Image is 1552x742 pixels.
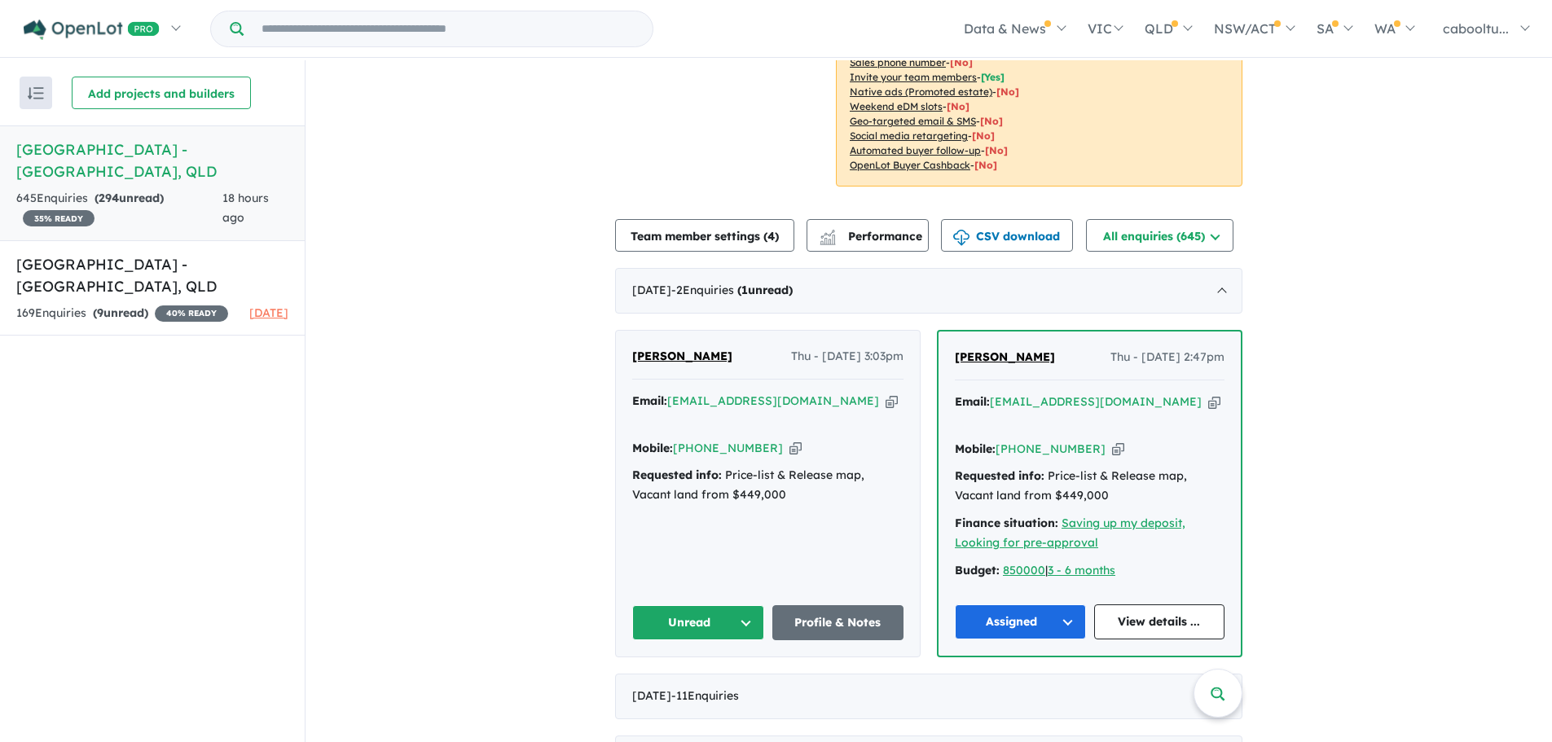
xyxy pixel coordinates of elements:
span: [DATE] [249,305,288,320]
strong: ( unread) [737,283,793,297]
span: - 11 Enquir ies [671,688,739,703]
span: Performance [822,229,922,244]
div: [DATE] [615,268,1242,314]
img: bar-chart.svg [820,235,836,245]
button: Copy [1112,441,1124,458]
a: [EMAIL_ADDRESS][DOMAIN_NAME] [990,394,1202,409]
u: Automated buyer follow-up [850,144,981,156]
a: [PHONE_NUMBER] [673,441,783,455]
div: 169 Enquir ies [16,304,228,323]
a: View details ... [1094,604,1225,639]
u: Sales phone number [850,56,946,68]
div: | [955,561,1224,581]
u: OpenLot Buyer Cashback [850,159,970,171]
button: CSV download [941,219,1073,252]
span: Thu - [DATE] 2:47pm [1110,348,1224,367]
span: 18 hours ago [222,191,269,225]
span: 4 [767,229,775,244]
span: [ No ] [950,56,973,68]
span: [No] [980,115,1003,127]
span: [No] [985,144,1008,156]
button: All enquiries (645) [1086,219,1233,252]
a: [PERSON_NAME] [955,348,1055,367]
strong: Mobile: [955,441,996,456]
a: [PHONE_NUMBER] [996,441,1106,456]
span: Thu - [DATE] 3:03pm [791,347,904,367]
span: cabooltu... [1443,20,1509,37]
div: Price-list & Release map, Vacant land from $449,000 [632,466,904,505]
button: Copy [886,393,898,410]
button: Copy [789,440,802,457]
strong: Requested info: [955,468,1044,483]
img: line-chart.svg [820,230,835,239]
h5: [GEOGRAPHIC_DATA] - [GEOGRAPHIC_DATA] , QLD [16,253,288,297]
img: sort.svg [28,87,44,99]
a: Saving up my deposit, Looking for pre-approval [955,516,1185,550]
button: Performance [807,219,929,252]
strong: ( unread) [95,191,164,205]
input: Try estate name, suburb, builder or developer [247,11,649,46]
a: [PERSON_NAME] [632,347,732,367]
span: [PERSON_NAME] [955,349,1055,364]
span: [ Yes ] [981,71,1005,83]
h5: [GEOGRAPHIC_DATA] - [GEOGRAPHIC_DATA] , QLD [16,138,288,182]
span: 294 [99,191,119,205]
u: Native ads (Promoted estate) [850,86,992,98]
strong: Finance situation: [955,516,1058,530]
span: 9 [97,305,103,320]
button: Add projects and builders [72,77,251,109]
a: 3 - 6 months [1048,563,1115,577]
strong: Email: [632,393,667,408]
u: Geo-targeted email & SMS [850,115,976,127]
button: Unread [632,605,764,640]
span: 40 % READY [155,305,228,322]
button: Team member settings (4) [615,219,794,252]
img: download icon [953,230,969,246]
a: Profile & Notes [772,605,904,640]
button: Assigned [955,604,1086,639]
strong: Email: [955,394,990,409]
span: 1 [741,283,748,297]
a: [EMAIL_ADDRESS][DOMAIN_NAME] [667,393,879,408]
span: [PERSON_NAME] [632,349,732,363]
span: [No] [996,86,1019,98]
u: Invite your team members [850,71,977,83]
img: Openlot PRO Logo White [24,20,160,40]
div: [DATE] [615,674,1242,719]
strong: Budget: [955,563,1000,577]
u: Social media retargeting [850,130,968,142]
div: 645 Enquir ies [16,189,222,228]
u: Weekend eDM slots [850,100,943,112]
strong: ( unread) [93,305,148,320]
span: [No] [972,130,995,142]
strong: Mobile: [632,441,673,455]
span: - 2 Enquir ies [671,283,793,297]
div: Price-list & Release map, Vacant land from $449,000 [955,467,1224,506]
span: 35 % READY [23,210,95,226]
span: [No] [974,159,997,171]
strong: Requested info: [632,468,722,482]
a: 850000 [1003,563,1045,577]
button: Copy [1208,393,1220,411]
span: [No] [947,100,969,112]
